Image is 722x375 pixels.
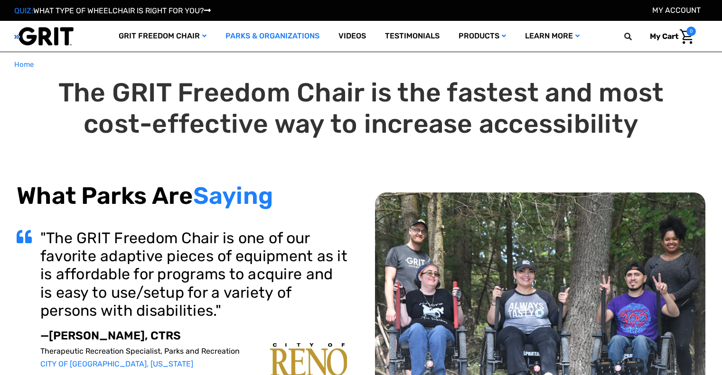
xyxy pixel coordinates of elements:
p: —[PERSON_NAME], CTRS [40,329,347,343]
a: Learn More [516,21,589,52]
span: Home [14,60,34,69]
a: Account [652,6,701,15]
p: Therapeutic Recreation Specialist, Parks and Recreation [40,347,347,356]
span: 0 [686,27,696,36]
p: CITY OF [GEOGRAPHIC_DATA], [US_STATE] [40,359,347,368]
a: QUIZ:WHAT TYPE OF WHEELCHAIR IS RIGHT FOR YOU? [14,6,211,15]
a: Parks & Organizations [216,21,329,52]
a: Videos [329,21,375,52]
h1: The GRIT Freedom Chair is the fastest and most cost-effective way to increase accessibility [17,77,705,140]
a: Cart with 0 items [643,27,696,46]
h2: What Parks Are [17,182,347,210]
img: GRIT All-Terrain Wheelchair and Mobility Equipment [14,27,74,46]
a: Home [14,59,34,70]
span: My Cart [650,32,678,41]
nav: Breadcrumb [14,59,708,70]
a: Testimonials [375,21,449,52]
h3: "The GRIT Freedom Chair is one of our favorite adaptive pieces of equipment as it is affordable f... [40,229,347,320]
span: QUIZ: [14,6,33,15]
span: Saying [193,182,273,210]
img: Cart [680,29,694,44]
input: Search [628,27,643,46]
a: Products [449,21,516,52]
a: GRIT Freedom Chair [109,21,216,52]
